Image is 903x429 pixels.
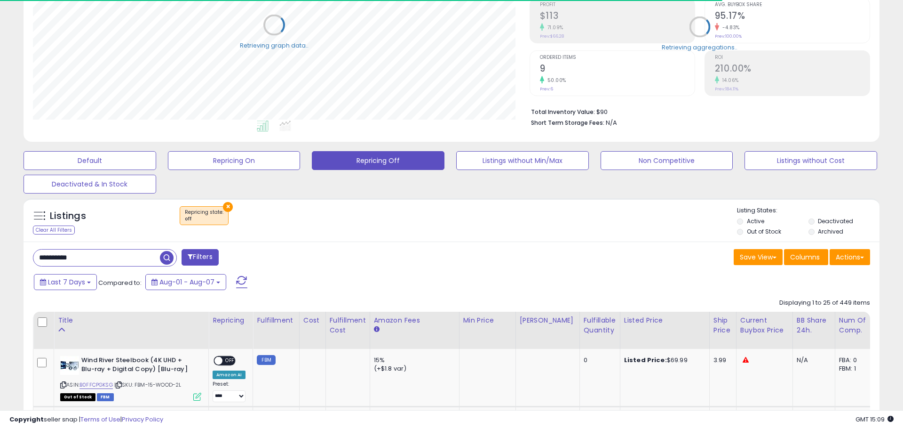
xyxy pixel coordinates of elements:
div: Retrieving graph data.. [240,41,309,49]
button: Repricing Off [312,151,444,170]
button: Listings without Cost [745,151,877,170]
button: Default [24,151,156,170]
button: Repricing On [168,151,301,170]
strong: Copyright [9,415,44,424]
div: Retrieving aggregations.. [662,43,737,51]
button: Listings without Min/Max [456,151,589,170]
div: seller snap | | [9,415,163,424]
button: Non Competitive [601,151,733,170]
button: Deactivated & In Stock [24,175,156,194]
